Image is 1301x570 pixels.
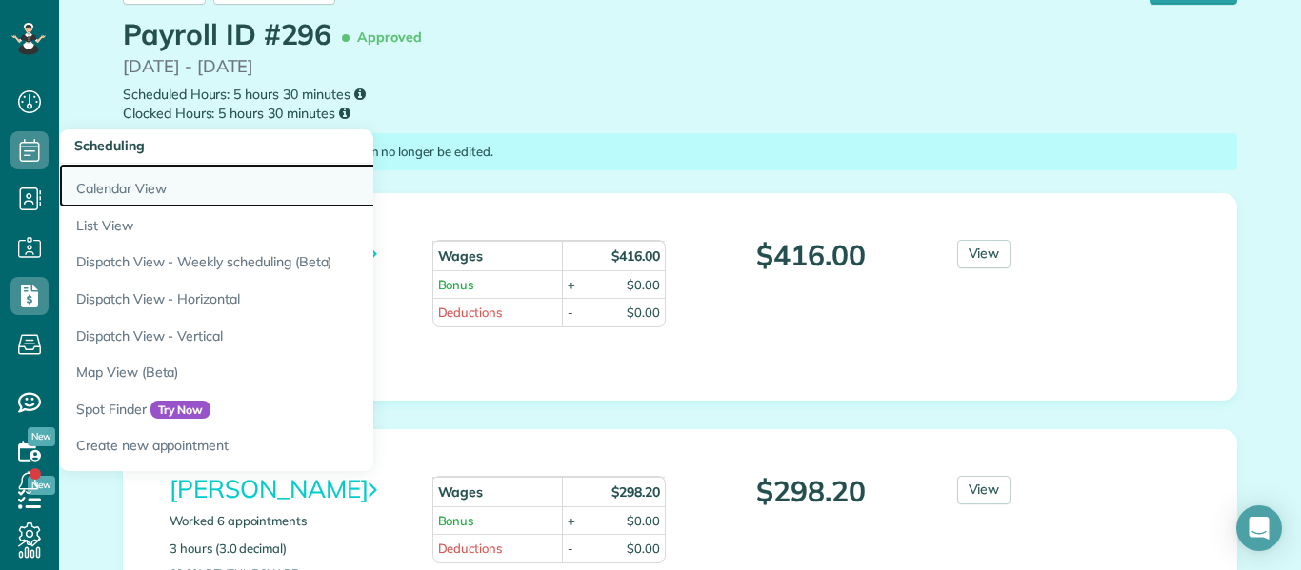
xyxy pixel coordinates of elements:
[568,512,575,530] div: +
[432,298,563,326] td: Deductions
[432,506,563,535] td: Bonus
[123,85,1237,124] small: Scheduled Hours: 5 hours 30 minutes Clocked Hours: 5 hours 30 minutes
[611,483,660,501] strong: $298.20
[150,401,211,420] span: Try Now
[1236,505,1282,551] div: Open Intercom Messenger
[627,512,660,530] div: $0.00
[28,427,55,446] span: New
[957,240,1011,268] a: View
[627,304,660,322] div: $0.00
[438,483,484,501] strong: Wages
[432,534,563,562] td: Deductions
[957,476,1011,504] a: View
[123,19,430,54] h1: Payroll ID #296
[59,318,535,355] a: Dispatch View - Vertical
[568,276,575,294] div: +
[568,540,573,558] div: -
[123,54,1237,80] p: [DATE] - [DATE]
[74,137,145,154] span: Scheduling
[432,270,563,299] td: Bonus
[59,164,535,207] a: Calendar View
[59,391,535,428] a: Spot FinderTry Now
[627,276,660,294] div: $0.00
[170,473,376,504] a: [PERSON_NAME]
[611,247,660,265] strong: $416.00
[59,281,535,318] a: Dispatch View - Horizontal
[170,540,404,558] p: 3 hours (3.0 decimal)
[59,207,535,245] a: List View
[170,512,404,530] p: Worked 6 appointments
[568,304,573,322] div: -
[59,354,535,391] a: Map View (Beta)
[627,540,660,558] div: $0.00
[59,244,535,281] a: Dispatch View - Weekly scheduling (Beta)
[694,476,929,507] p: $298.20
[438,247,484,265] strong: Wages
[59,427,535,471] a: Create new appointment
[123,133,1237,170] div: This payroll has been approved and can no longer be edited.
[346,21,430,54] span: Approved
[694,240,929,271] p: $416.00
